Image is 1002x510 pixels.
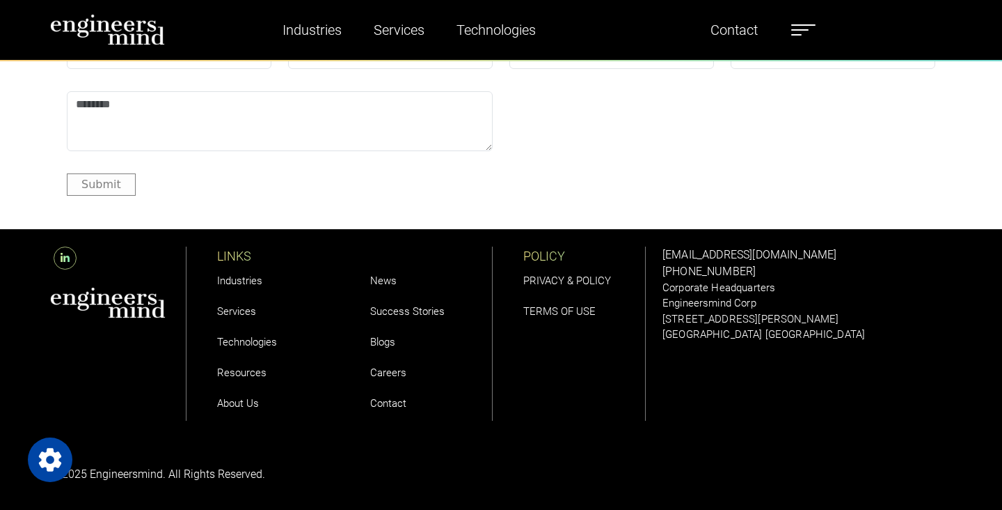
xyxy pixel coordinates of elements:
a: Blogs [370,336,395,348]
a: About Us [217,397,259,410]
p: [STREET_ADDRESS][PERSON_NAME] [662,311,952,327]
a: Industries [277,14,347,46]
a: News [370,275,397,287]
p: © 2025 Engineersmind. All Rights Reserved. [50,466,493,483]
p: Engineersmind Corp [662,295,952,311]
a: [EMAIL_ADDRESS][DOMAIN_NAME] [662,248,836,261]
a: Services [217,305,256,318]
p: Corporate Headquarters [662,280,952,296]
a: Technologies [451,14,541,46]
a: Industries [217,275,262,287]
a: PRIVACY & POLICY [523,275,611,287]
a: TERMS OF USE [523,305,596,318]
p: [GEOGRAPHIC_DATA] [GEOGRAPHIC_DATA] [662,327,952,343]
p: POLICY [523,247,645,265]
a: Services [368,14,430,46]
a: Contact [705,14,763,46]
a: Careers [370,366,406,379]
img: logo [50,14,165,45]
a: Resources [217,366,267,379]
button: Submit [67,173,136,195]
p: LINKS [217,247,340,265]
a: LinkedIn [50,252,80,265]
a: Contact [370,397,406,410]
a: [PHONE_NUMBER] [662,265,756,278]
img: aws [50,287,166,318]
a: Technologies [217,336,277,348]
a: Success Stories [370,305,445,318]
iframe: reCAPTCHA [509,91,721,146]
